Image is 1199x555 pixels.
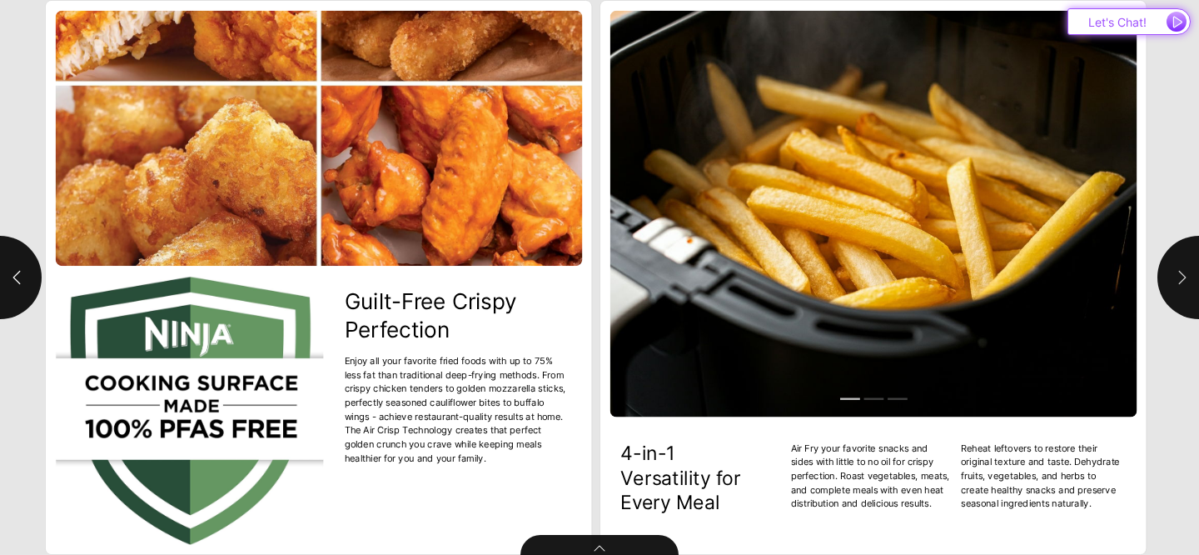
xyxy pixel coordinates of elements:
span: Air Fry your favorite snacks and sides with little to no oil for crispy perfection. Roast vegetab... [791,441,951,510]
h2: Guilt-Free Crispy Perfection [345,287,571,343]
span: Enjoy all your favorite fried foods with up to 75% less fat than traditional deep-frying methods.... [345,353,571,464]
h2: 4-in-1 Versatility for Every Meal [620,441,769,507]
span: Reheat leftovers to restore their original texture and taste. Dehydrate fruits, vegetables, and h... [961,441,1121,510]
span: Let's Chat! [1088,15,1147,29]
button: Let's Chat! [1067,8,1191,35]
div: Slideshow [610,11,1137,417]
